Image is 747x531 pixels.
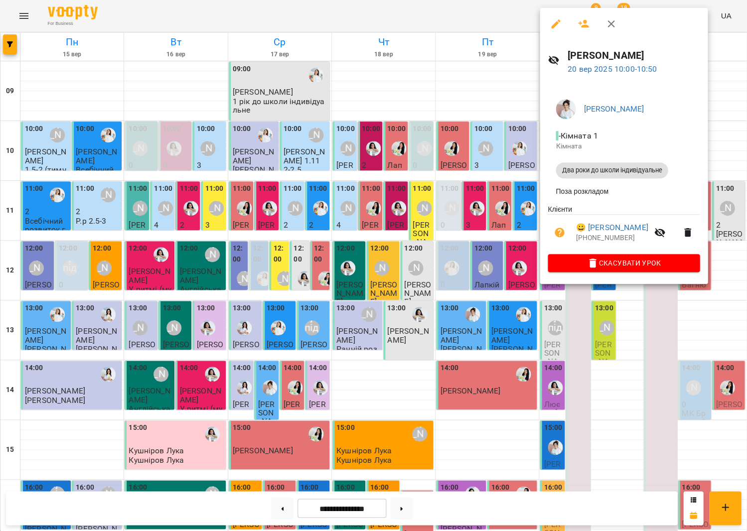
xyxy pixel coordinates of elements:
[568,64,657,74] a: 20 вер 2025 10:00-10:50
[576,233,648,243] p: [PHONE_NUMBER]
[548,254,700,272] button: Скасувати Урок
[556,257,692,269] span: Скасувати Урок
[556,131,600,140] span: - Кімната 1
[556,141,692,151] p: Кімната
[556,99,576,119] img: f8184edf6ee92b4de50ebc37aedefeff.jpg
[576,222,648,234] a: 😀 [PERSON_NAME]
[548,204,700,254] ul: Клієнти
[584,104,644,114] a: [PERSON_NAME]
[548,182,700,200] li: Поза розкладом
[568,48,700,63] h6: [PERSON_NAME]
[556,166,668,175] span: Два роки до школи індивідуальне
